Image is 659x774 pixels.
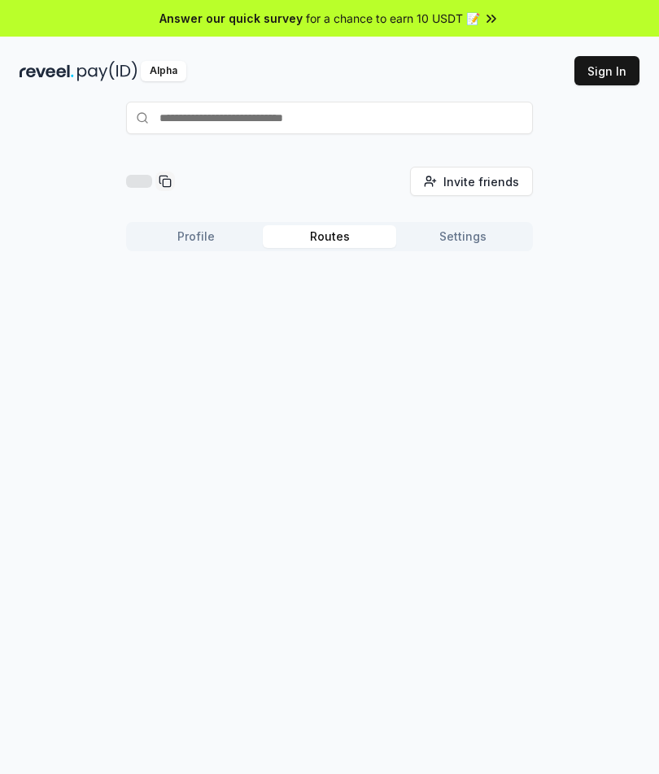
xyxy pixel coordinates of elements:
[141,61,186,81] div: Alpha
[410,167,533,196] button: Invite friends
[129,225,263,248] button: Profile
[263,225,396,248] button: Routes
[159,10,303,27] span: Answer our quick survey
[306,10,480,27] span: for a chance to earn 10 USDT 📝
[574,56,639,85] button: Sign In
[443,173,519,190] span: Invite friends
[20,61,74,81] img: reveel_dark
[77,61,137,81] img: pay_id
[396,225,530,248] button: Settings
